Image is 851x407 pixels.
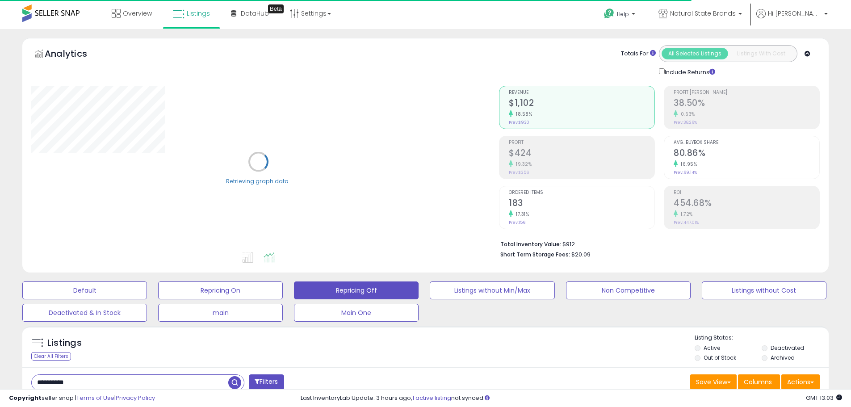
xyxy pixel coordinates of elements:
[678,111,695,117] small: 0.63%
[509,198,654,210] h2: 183
[771,344,804,352] label: Deactivated
[509,148,654,160] h2: $424
[617,10,629,18] span: Help
[9,394,155,403] div: seller snap | |
[604,8,615,19] i: Get Help
[22,281,147,299] button: Default
[513,161,532,168] small: 19.32%
[690,374,737,390] button: Save View
[756,9,828,29] a: Hi [PERSON_NAME]
[45,47,105,62] h5: Analytics
[249,374,284,390] button: Filters
[674,190,819,195] span: ROI
[116,394,155,402] a: Privacy Policy
[674,198,819,210] h2: 454.68%
[652,67,726,77] div: Include Returns
[500,251,570,258] b: Short Term Storage Fees:
[678,211,693,218] small: 1.72%
[513,211,529,218] small: 17.31%
[674,220,699,225] small: Prev: 447.01%
[744,378,772,386] span: Columns
[728,48,794,59] button: Listings With Cost
[123,9,152,18] span: Overview
[571,250,591,259] span: $20.09
[509,140,654,145] span: Profit
[670,9,736,18] span: Natural State Brands
[771,354,795,361] label: Archived
[806,394,842,402] span: 2025-10-8 13:03 GMT
[76,394,114,402] a: Terms of Use
[412,394,451,402] a: 1 active listing
[674,140,819,145] span: Avg. Buybox Share
[695,334,829,342] p: Listing States:
[226,177,291,185] div: Retrieving graph data..
[158,281,283,299] button: Repricing On
[500,238,813,249] li: $912
[294,281,419,299] button: Repricing Off
[768,9,822,18] span: Hi [PERSON_NAME]
[781,374,820,390] button: Actions
[509,170,529,175] small: Prev: $356
[674,120,697,125] small: Prev: 38.26%
[678,161,697,168] small: 16.95%
[509,98,654,110] h2: $1,102
[597,1,644,29] a: Help
[674,90,819,95] span: Profit [PERSON_NAME]
[509,90,654,95] span: Revenue
[158,304,283,322] button: main
[47,337,82,349] h5: Listings
[738,374,780,390] button: Columns
[662,48,728,59] button: All Selected Listings
[301,394,842,403] div: Last InventoryLab Update: 3 hours ago, not synced.
[430,281,554,299] button: Listings without Min/Max
[621,50,656,58] div: Totals For
[268,4,284,13] div: Tooltip anchor
[509,190,654,195] span: Ordered Items
[674,98,819,110] h2: 38.50%
[704,344,720,352] label: Active
[566,281,691,299] button: Non Competitive
[500,240,561,248] b: Total Inventory Value:
[513,111,532,117] small: 18.58%
[294,304,419,322] button: Main One
[674,170,697,175] small: Prev: 69.14%
[22,304,147,322] button: Deactivated & In Stock
[9,394,42,402] strong: Copyright
[187,9,210,18] span: Listings
[509,120,529,125] small: Prev: $930
[31,352,71,361] div: Clear All Filters
[702,281,826,299] button: Listings without Cost
[509,220,525,225] small: Prev: 156
[704,354,736,361] label: Out of Stock
[674,148,819,160] h2: 80.86%
[241,9,269,18] span: DataHub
